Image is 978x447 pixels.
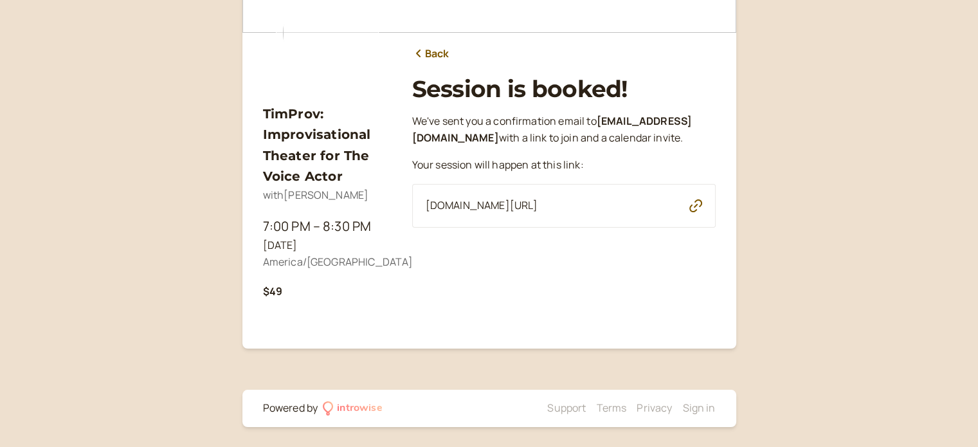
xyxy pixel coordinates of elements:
[637,401,672,415] a: Privacy
[426,197,538,214] span: [DOMAIN_NAME][URL]
[323,400,383,417] a: introwise
[263,237,392,254] div: [DATE]
[263,284,282,298] b: $49
[263,254,392,271] div: America/[GEOGRAPHIC_DATA]
[547,401,586,415] a: Support
[412,46,449,62] a: Back
[596,401,626,415] a: Terms
[412,157,716,174] p: Your session will happen at this link:
[412,75,716,103] h1: Session is booked!
[337,400,382,417] div: introwise
[412,113,716,147] p: We ' ve sent you a confirmation email to with a link to join and a calendar invite.
[263,216,392,237] div: 7:00 PM – 8:30 PM
[682,401,715,415] a: Sign in
[263,104,392,187] h3: TimProv: Improvisational Theater for The Voice Actor
[263,188,369,202] span: with [PERSON_NAME]
[263,400,318,417] div: Powered by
